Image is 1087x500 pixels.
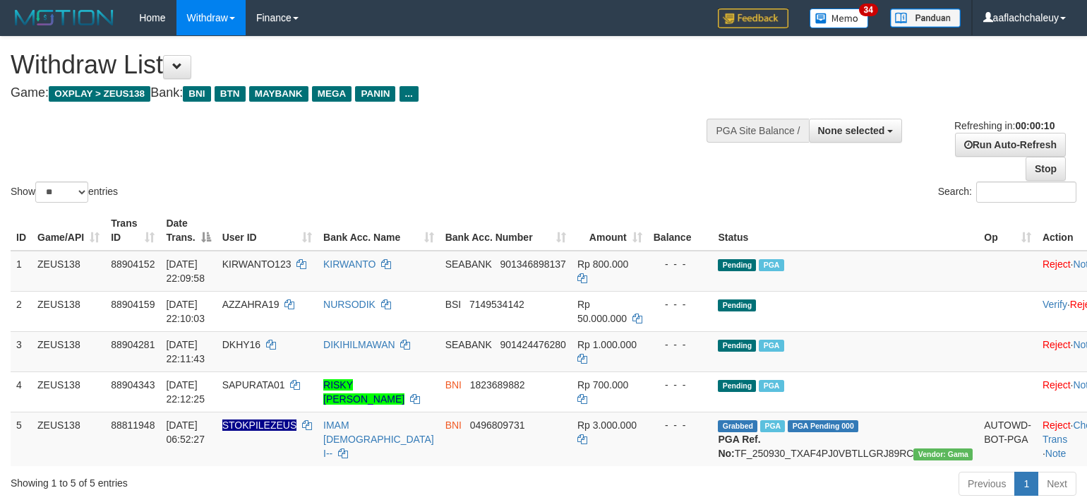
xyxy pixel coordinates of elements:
[470,379,525,391] span: Copy 1823689882 to clipboard
[160,210,216,251] th: Date Trans.: activate to sort column descending
[222,419,297,431] span: Nama rekening ada tanda titik/strip, harap diedit
[760,420,785,432] span: Marked by aafsreyleap
[648,210,713,251] th: Balance
[470,419,525,431] span: Copy 0496809731 to clipboard
[978,210,1037,251] th: Op: activate to sort column ascending
[654,338,707,352] div: - - -
[654,418,707,432] div: - - -
[249,86,308,102] span: MAYBANK
[11,86,711,100] h4: Game: Bank:
[32,412,105,466] td: ZEUS138
[1043,339,1071,350] a: Reject
[323,379,404,405] a: RISKY [PERSON_NAME]
[577,419,637,431] span: Rp 3.000.000
[11,51,711,79] h1: Withdraw List
[445,339,492,350] span: SEABANK
[222,339,260,350] span: DKHY16
[445,258,492,270] span: SEABANK
[323,419,434,459] a: IMAM [DEMOGRAPHIC_DATA] I--
[318,210,440,251] th: Bank Acc. Name: activate to sort column ascending
[323,339,395,350] a: DIKIHILMAWAN
[1026,157,1066,181] a: Stop
[49,86,150,102] span: OXPLAY > ZEUS138
[759,340,783,352] span: Marked by aaftrukkakada
[1043,379,1071,391] a: Reject
[913,448,973,460] span: Vendor URL: https://trx31.1velocity.biz
[215,86,246,102] span: BTN
[938,181,1076,203] label: Search:
[1043,419,1071,431] a: Reject
[1038,472,1076,496] a: Next
[718,259,756,271] span: Pending
[312,86,352,102] span: MEGA
[954,120,1055,131] span: Refreshing in:
[859,4,878,16] span: 34
[445,419,462,431] span: BNI
[11,291,32,331] td: 2
[440,210,572,251] th: Bank Acc. Number: activate to sort column ascending
[11,7,118,28] img: MOTION_logo.png
[111,258,155,270] span: 88904152
[718,434,760,459] b: PGA Ref. No:
[577,339,637,350] span: Rp 1.000.000
[32,331,105,371] td: ZEUS138
[718,380,756,392] span: Pending
[323,258,376,270] a: KIRWANTO
[217,210,318,251] th: User ID: activate to sort column ascending
[955,133,1066,157] a: Run Auto-Refresh
[976,181,1076,203] input: Search:
[469,299,524,310] span: Copy 7149534142 to clipboard
[1045,448,1067,459] a: Note
[572,210,648,251] th: Amount: activate to sort column ascending
[788,420,858,432] span: PGA Pending
[166,339,205,364] span: [DATE] 22:11:43
[11,210,32,251] th: ID
[577,258,628,270] span: Rp 800.000
[707,119,808,143] div: PGA Site Balance /
[577,379,628,391] span: Rp 700.000
[32,210,105,251] th: Game/API: activate to sort column ascending
[712,210,978,251] th: Status
[111,299,155,310] span: 88904159
[166,299,205,324] span: [DATE] 22:10:03
[355,86,395,102] span: PANIN
[712,412,978,466] td: TF_250930_TXAF4PJ0VBTLLGRJ89RC
[759,259,783,271] span: Marked by aaftrukkakada
[11,470,443,490] div: Showing 1 to 5 of 5 entries
[809,119,903,143] button: None selected
[500,258,565,270] span: Copy 901346898137 to clipboard
[222,258,292,270] span: KIRWANTO123
[1043,258,1071,270] a: Reject
[818,125,885,136] span: None selected
[11,371,32,412] td: 4
[11,412,32,466] td: 5
[654,378,707,392] div: - - -
[959,472,1015,496] a: Previous
[11,251,32,292] td: 1
[654,257,707,271] div: - - -
[500,339,565,350] span: Copy 901424476280 to clipboard
[111,339,155,350] span: 88904281
[400,86,419,102] span: ...
[32,251,105,292] td: ZEUS138
[222,299,280,310] span: AZZAHRA19
[759,380,783,392] span: Marked by aafsreyleap
[718,8,788,28] img: Feedback.jpg
[32,371,105,412] td: ZEUS138
[718,299,756,311] span: Pending
[111,379,155,391] span: 88904343
[166,258,205,284] span: [DATE] 22:09:58
[1015,120,1055,131] strong: 00:00:10
[445,299,462,310] span: BSI
[577,299,627,324] span: Rp 50.000.000
[323,299,376,310] a: NURSODIK
[1043,299,1067,310] a: Verify
[166,379,205,405] span: [DATE] 22:12:25
[35,181,88,203] select: Showentries
[111,419,155,431] span: 88811948
[718,340,756,352] span: Pending
[183,86,210,102] span: BNI
[890,8,961,28] img: panduan.png
[105,210,160,251] th: Trans ID: activate to sort column ascending
[11,331,32,371] td: 3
